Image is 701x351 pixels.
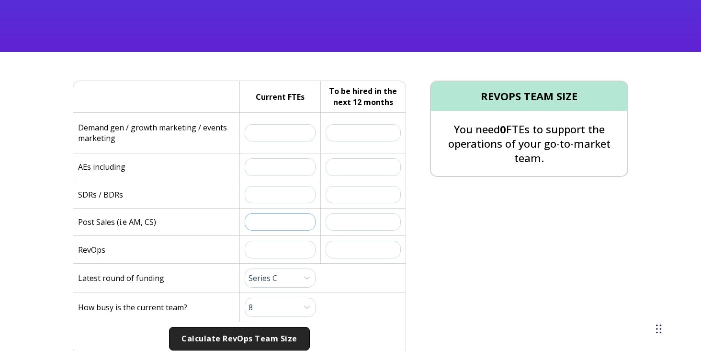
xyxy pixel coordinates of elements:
[256,92,305,102] h5: Current FTEs
[78,273,164,283] p: Latest round of funding
[326,86,401,107] h5: To be hired in the next 12 months
[78,122,235,143] p: Demand gen / growth marketing / events marketing
[500,122,506,136] span: 0
[169,327,309,351] button: Calculate RevOps Team Size
[78,217,156,227] p: Post Sales (i.e AM, CS)
[656,315,662,343] div: Drag
[78,162,125,172] p: AEs including
[529,217,701,351] iframe: Chat Widget
[78,245,105,255] p: RevOps
[431,122,627,165] p: You need FTEs to support the operations of your go-to-market team.
[431,82,627,111] h4: REVOPS TEAM SIZE
[78,302,187,313] p: How busy is the current team?
[78,189,123,200] p: SDRs / BDRs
